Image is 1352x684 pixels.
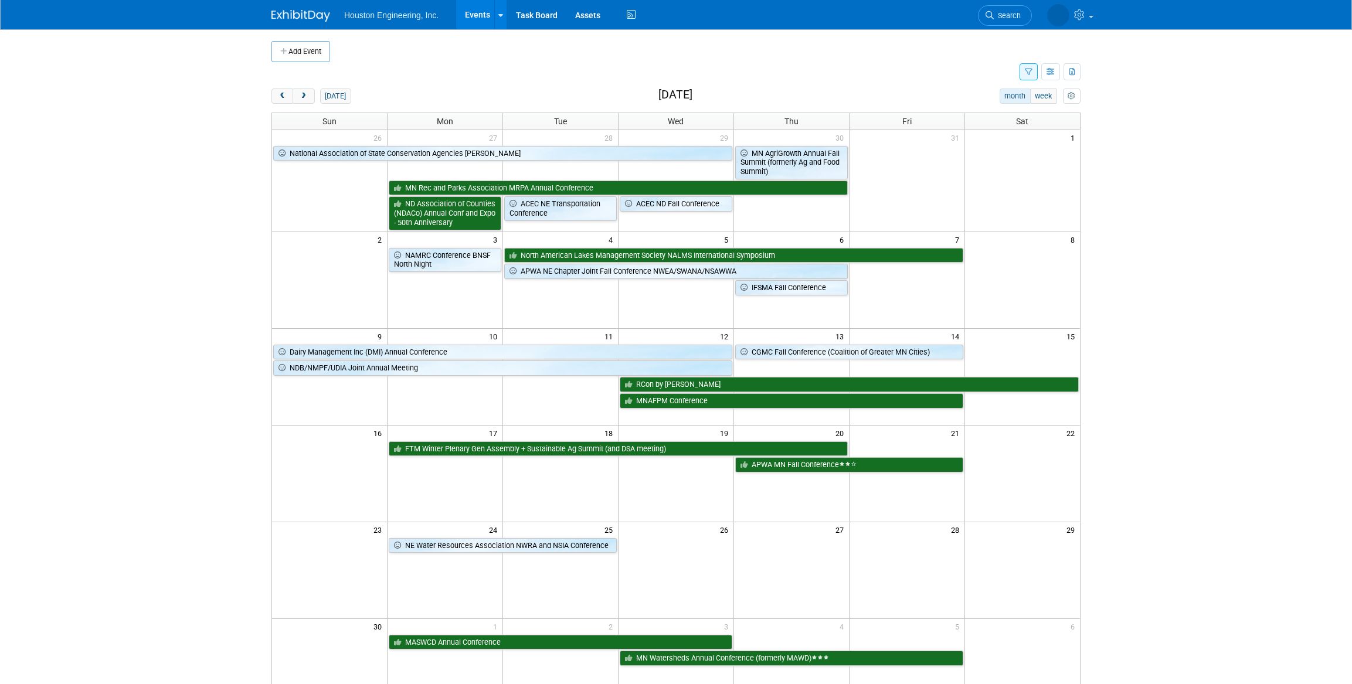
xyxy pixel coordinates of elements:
span: 2 [376,232,387,247]
a: IFSMA Fall Conference [735,280,848,295]
a: APWA MN Fall Conference [735,457,963,472]
span: Fri [902,117,912,126]
img: Heidi Joarnt [1047,4,1069,26]
span: 6 [1069,619,1080,634]
span: 12 [719,329,733,343]
span: 20 [834,426,849,440]
img: ExhibitDay [271,10,330,22]
span: 1 [492,619,502,634]
a: National Association of State Conservation Agencies [PERSON_NAME] [273,146,732,161]
button: week [1030,89,1057,104]
span: 3 [492,232,502,247]
a: Search [978,5,1032,26]
span: 26 [372,130,387,145]
a: ACEC ND Fall Conference [620,196,732,212]
button: prev [271,89,293,104]
span: 29 [719,130,733,145]
span: 2 [607,619,618,634]
span: 16 [372,426,387,440]
span: 4 [838,619,849,634]
span: 14 [950,329,964,343]
span: 28 [603,130,618,145]
span: 30 [834,130,849,145]
span: 5 [954,619,964,634]
span: 17 [488,426,502,440]
button: [DATE] [320,89,351,104]
span: 19 [719,426,733,440]
button: next [293,89,314,104]
span: 11 [603,329,618,343]
span: 26 [719,522,733,537]
a: FTM Winter Plenary Gen Assembly + Sustainable Ag Summit (and DSA meeting) [389,441,847,457]
span: 1 [1069,130,1080,145]
span: 6 [838,232,849,247]
span: Mon [437,117,453,126]
span: 15 [1065,329,1080,343]
span: Houston Engineering, Inc. [344,11,439,20]
a: CGMC Fall Conference (Coalition of Greater MN Cities) [735,345,963,360]
span: 3 [723,619,733,634]
span: 30 [372,619,387,634]
a: MN Watersheds Annual Conference (formerly MAWD) [620,651,963,666]
span: 29 [1065,522,1080,537]
button: month [1000,89,1031,104]
span: 4 [607,232,618,247]
a: NE Water Resources Association NWRA and NSIA Conference [389,538,617,553]
span: 13 [834,329,849,343]
span: 18 [603,426,618,440]
span: 9 [376,329,387,343]
a: MASWCD Annual Conference [389,635,732,650]
h2: [DATE] [658,89,692,101]
a: NDB/NMPF/UDIA Joint Annual Meeting [273,360,732,376]
a: ACEC NE Transportation Conference [504,196,617,220]
a: North American Lakes Management Society NALMS International Symposium [504,248,963,263]
span: Search [994,11,1021,20]
a: Dairy Management Inc (DMI) Annual Conference [273,345,732,360]
a: ND Association of Counties (NDACo) Annual Conf and Expo - 50th Anniversary [389,196,501,230]
span: 31 [950,130,964,145]
span: 24 [488,522,502,537]
span: 22 [1065,426,1080,440]
span: 7 [954,232,964,247]
a: NAMRC Conference BNSF North Night [389,248,501,272]
button: myCustomButton [1063,89,1081,104]
span: 8 [1069,232,1080,247]
span: 21 [950,426,964,440]
span: 27 [488,130,502,145]
span: Sun [322,117,337,126]
span: Thu [784,117,799,126]
a: APWA NE Chapter Joint Fall Conference NWEA/SWANA/NSAWWA [504,264,848,279]
span: 23 [372,522,387,537]
a: MN Rec and Parks Association MRPA Annual Conference [389,181,847,196]
span: 27 [834,522,849,537]
span: 28 [950,522,964,537]
span: Sat [1016,117,1028,126]
button: Add Event [271,41,330,62]
a: RCon by [PERSON_NAME] [620,377,1079,392]
a: MNAFPM Conference [620,393,963,409]
span: 25 [603,522,618,537]
i: Personalize Calendar [1068,93,1075,100]
a: MN AgriGrowth Annual Fall Summit (formerly Ag and Food Summit) [735,146,848,179]
span: Tue [554,117,567,126]
span: Wed [668,117,684,126]
span: 5 [723,232,733,247]
span: 10 [488,329,502,343]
